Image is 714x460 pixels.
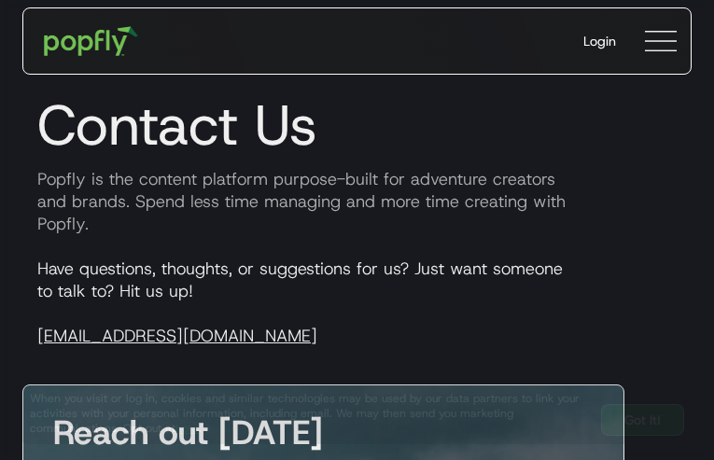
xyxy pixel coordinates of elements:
[22,258,692,347] p: Have questions, thoughts, or suggestions for us? Just want someone to talk to? Hit us up!
[175,421,199,436] a: here
[583,32,616,50] div: Login
[31,13,151,69] a: home
[568,17,631,65] a: Login
[37,325,317,347] a: [EMAIL_ADDRESS][DOMAIN_NAME]
[22,168,692,235] p: Popfly is the content platform purpose-built for adventure creators and brands. Spend less time m...
[30,391,586,436] div: When you visit or log in, cookies and similar technologies may be used by our data partners to li...
[22,91,692,159] h1: Contact Us
[601,404,684,436] a: Got It!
